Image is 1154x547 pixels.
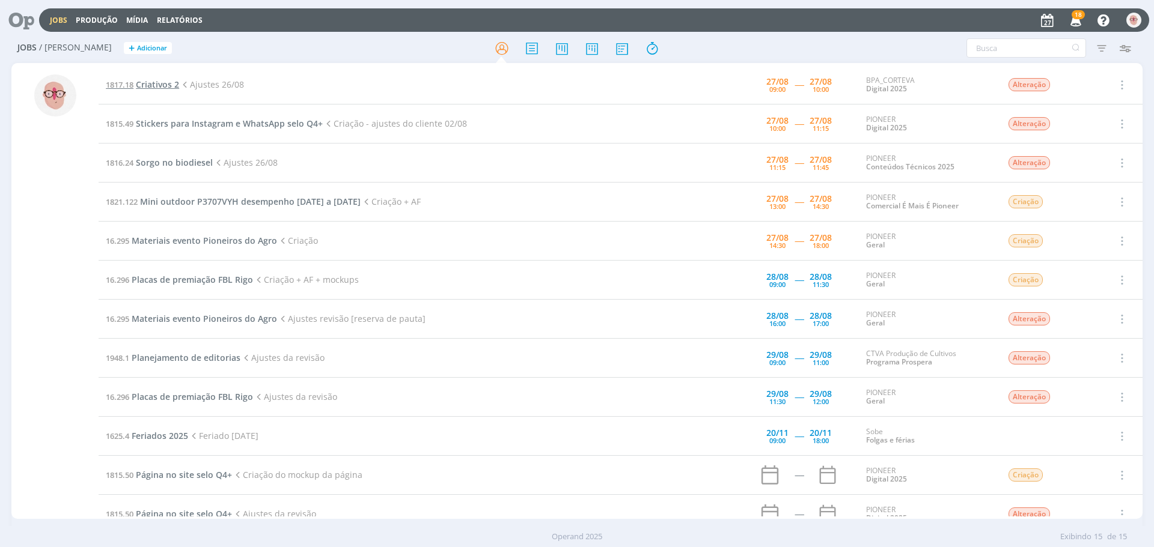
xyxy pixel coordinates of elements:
a: Geral [866,240,885,250]
span: 1625.4 [106,431,129,441]
span: Criação + AF [361,196,421,207]
span: + [129,42,135,55]
div: 28/08 [766,273,789,281]
span: ----- [795,235,804,246]
div: PIONEER [866,271,990,289]
img: A [1126,13,1141,28]
span: Alteração [1009,78,1050,91]
div: 11:30 [769,398,786,405]
div: 17:00 [813,320,829,327]
div: 16:00 [769,320,786,327]
div: BPA_CORTEVA [866,76,990,94]
span: ----- [795,313,804,324]
span: ----- [795,352,804,363]
a: 1817.18Criativos 2 [106,79,179,90]
div: 27/08 [766,156,789,164]
span: Página no site selo Q4+ [136,469,232,480]
a: Conteúdos Técnicos 2025 [866,162,954,172]
span: ----- [795,196,804,207]
div: 18:00 [813,242,829,249]
div: 27/08 [766,234,789,242]
span: Alteração [1009,117,1050,130]
div: PIONEER [866,467,990,484]
div: 11:15 [769,164,786,171]
div: 27/08 [766,195,789,203]
div: ----- [795,510,804,518]
a: Mídia [126,15,148,25]
span: Exibindo [1060,531,1091,543]
a: 1948.1Planejamento de editorias [106,352,240,363]
span: / [PERSON_NAME] [39,43,112,53]
div: PIONEER [866,310,990,328]
a: 1625.4Feriados 2025 [106,430,188,441]
div: 27/08 [766,116,789,125]
div: 29/08 [810,351,832,359]
span: Feriado [DATE] [188,430,258,441]
span: Adicionar [137,44,167,52]
span: Feriados 2025 [132,430,188,441]
span: Materiais evento Pioneiros do Agro [132,235,277,246]
div: 18:00 [813,437,829,444]
span: Alteração [1009,507,1050,521]
a: Digital 2025 [866,83,907,94]
button: +Adicionar [124,42,172,55]
span: Alteração [1009,156,1050,169]
span: Jobs [17,43,37,53]
span: 1815.49 [106,118,133,129]
a: Jobs [50,15,67,25]
button: Jobs [46,16,71,25]
button: Mídia [123,16,151,25]
div: 29/08 [810,390,832,398]
span: Mini outdoor P3707VYH desempenho [DATE] a [DATE] [140,196,361,207]
a: Folgas e férias [866,435,915,445]
a: Digital 2025 [866,474,907,484]
div: 09:00 [769,359,786,366]
span: Página no site selo Q4+ [136,508,232,519]
button: A [1126,10,1142,31]
span: 1817.18 [106,79,133,90]
span: Materiais evento Pioneiros do Agro [132,313,277,324]
div: PIONEER [866,154,990,172]
a: Geral [866,318,885,328]
div: 28/08 [810,273,832,281]
span: Alteração [1009,351,1050,364]
div: CTVA Produção de Cultivos [866,349,990,367]
button: Produção [72,16,121,25]
span: Criação [277,235,318,246]
a: Produção [76,15,118,25]
span: Ajustes 26/08 [179,79,244,90]
span: 15 [1094,531,1102,543]
a: 1821.122Mini outdoor P3707VYH desempenho [DATE] a [DATE] [106,196,361,207]
a: 1815.49Stickers para Instagram e WhatsApp selo Q4+ [106,118,323,129]
a: 16.295Materiais evento Pioneiros do Agro [106,235,277,246]
div: 27/08 [810,156,832,164]
div: 13:00 [769,203,786,210]
button: Relatórios [153,16,206,25]
span: ----- [795,430,804,441]
div: 27/08 [810,195,832,203]
div: PIONEER [866,115,990,133]
div: 11:45 [813,164,829,171]
div: PIONEER [866,506,990,523]
a: Geral [866,396,885,406]
div: Sobe [866,428,990,445]
span: Planejamento de editorias [132,352,240,363]
div: 11:30 [813,281,829,288]
span: ----- [795,118,804,129]
div: 09:00 [769,281,786,288]
a: 16.296Placas de premiação FBL Rigo [106,391,253,402]
div: 20/11 [810,429,832,437]
button: 18 [1063,10,1087,31]
span: Ajustes da revisão [240,352,325,363]
div: 09:00 [769,86,786,92]
span: Criativos 2 [136,79,179,90]
span: Criação [1009,273,1043,286]
span: Ajustes da revisão [253,391,337,402]
div: 29/08 [766,390,789,398]
span: Alteração [1009,390,1050,403]
div: 27/08 [810,116,832,125]
div: 10:00 [769,125,786,131]
span: ----- [795,274,804,285]
span: ----- [795,79,804,90]
a: Programa Prospera [866,357,932,367]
